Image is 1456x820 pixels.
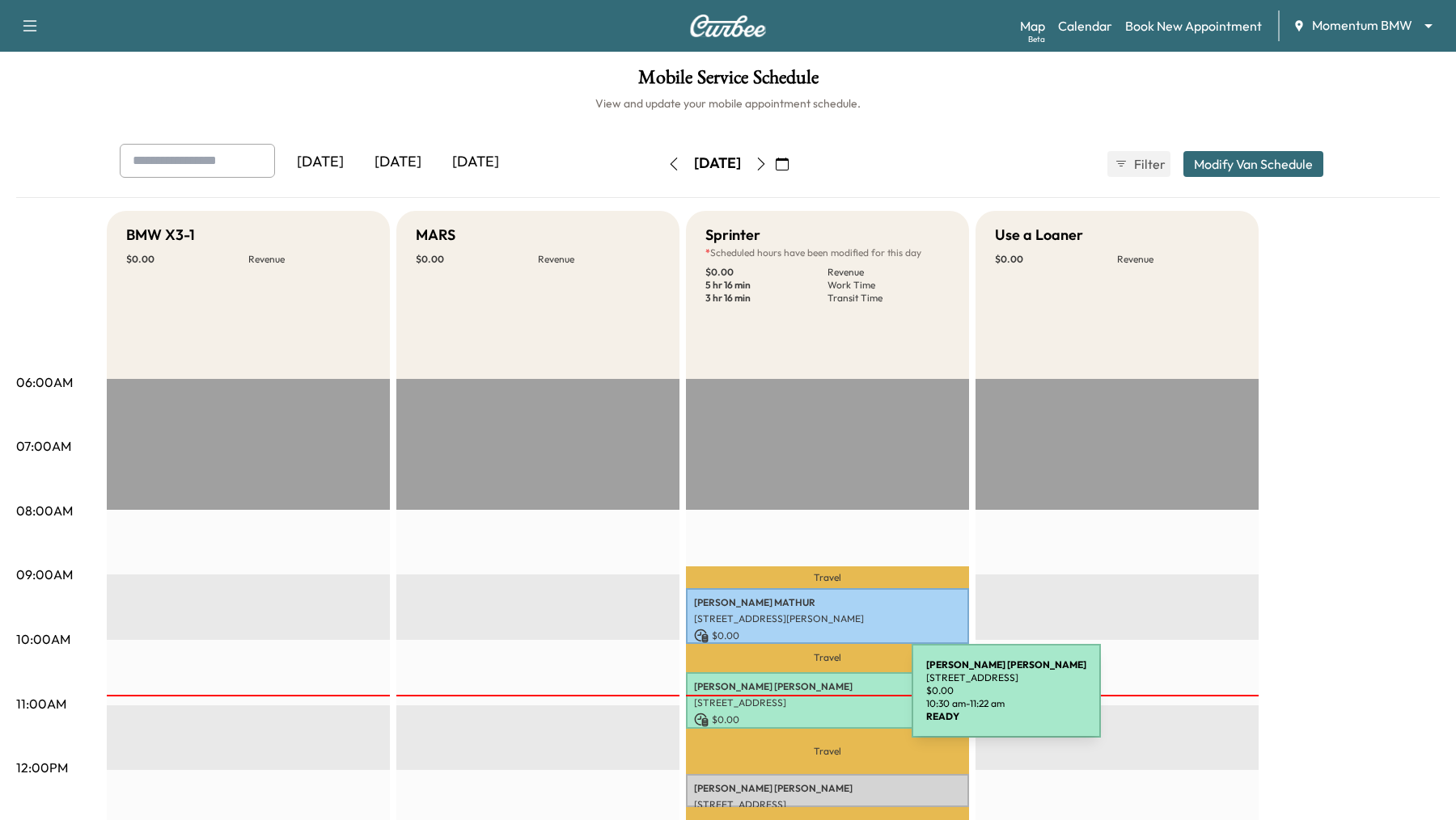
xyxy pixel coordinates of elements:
[1312,16,1412,35] span: Momentum BMW
[126,253,248,266] p: $ 0.00
[126,224,195,246] h5: BMW X3-1
[689,15,767,37] img: Curbee Logo
[16,68,1440,95] h1: Mobile Service Schedule
[926,697,1086,710] p: 10:30 am - 11:22 am
[1117,253,1239,266] p: Revenue
[926,684,1086,697] p: $ 0.00
[705,279,827,292] p: 5 hr 16 min
[1107,151,1170,177] button: Filter
[248,253,370,266] p: Revenue
[16,436,71,456] p: 07:00AM
[416,224,455,246] h5: MARS
[16,758,68,777] p: 12:00PM
[16,565,73,584] p: 09:00AM
[827,292,950,305] p: Transit Time
[16,629,70,649] p: 10:00AM
[16,501,73,520] p: 08:00AM
[16,95,1440,111] h6: View and update your mobile appointment schedule.
[1183,151,1323,177] button: Modify Van Schedule
[694,153,741,174] div: [DATE]
[1134,154,1163,174] span: Filter
[416,253,538,266] p: $ 0.00
[694,596,961,609] p: [PERSON_NAME] MATHUR
[686,566,969,588] p: Travel
[926,710,959,722] b: READY
[827,266,950,279] p: Revenue
[694,713,961,727] p: $ 0.00
[694,612,961,625] p: [STREET_ADDRESS][PERSON_NAME]
[694,696,961,709] p: [STREET_ADDRESS]
[686,644,969,672] p: Travel
[705,224,760,246] h5: Sprinter
[437,144,514,181] div: [DATE]
[1020,16,1045,36] a: MapBeta
[926,671,1086,684] p: [STREET_ADDRESS]
[538,253,660,266] p: Revenue
[686,729,969,775] p: Travel
[16,372,73,392] p: 06:00AM
[694,629,961,643] p: $ 0.00
[694,782,961,795] p: [PERSON_NAME] [PERSON_NAME]
[995,253,1117,266] p: $ 0.00
[995,224,1083,246] h5: Use a Loaner
[827,279,950,292] p: Work Time
[281,144,359,181] div: [DATE]
[1058,16,1112,36] a: Calendar
[926,658,1086,671] b: [PERSON_NAME] [PERSON_NAME]
[705,246,950,259] p: Scheduled hours have been modified for this day
[705,266,827,279] p: $ 0.00
[16,694,66,713] p: 11:00AM
[359,144,437,181] div: [DATE]
[1125,16,1262,36] a: Book New Appointment
[694,798,961,811] p: [STREET_ADDRESS]
[1028,33,1045,45] div: Beta
[694,680,961,693] p: [PERSON_NAME] [PERSON_NAME]
[705,292,827,305] p: 3 hr 16 min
